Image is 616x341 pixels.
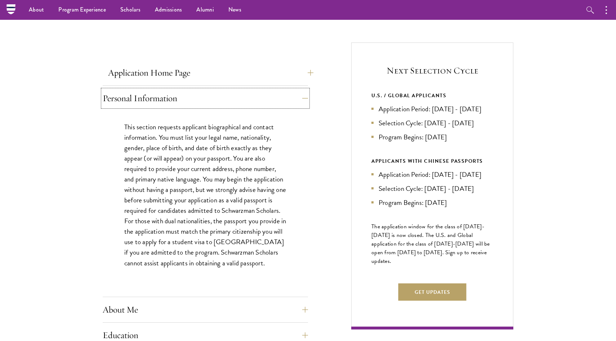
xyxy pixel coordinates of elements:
[103,301,308,318] button: About Me
[371,197,493,208] li: Program Begins: [DATE]
[108,64,313,81] button: Application Home Page
[371,157,493,166] div: APPLICANTS WITH CHINESE PASSPORTS
[371,222,490,265] span: The application window for the class of [DATE]-[DATE] is now closed. The U.S. and Global applicat...
[124,122,286,268] p: This section requests applicant biographical and contact information. You must list your legal na...
[371,183,493,194] li: Selection Cycle: [DATE] - [DATE]
[398,283,467,301] button: Get Updates
[371,91,493,100] div: U.S. / GLOBAL APPLICANTS
[371,132,493,142] li: Program Begins: [DATE]
[371,118,493,128] li: Selection Cycle: [DATE] - [DATE]
[103,90,308,107] button: Personal Information
[371,64,493,77] h5: Next Selection Cycle
[371,169,493,180] li: Application Period: [DATE] - [DATE]
[371,104,493,114] li: Application Period: [DATE] - [DATE]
